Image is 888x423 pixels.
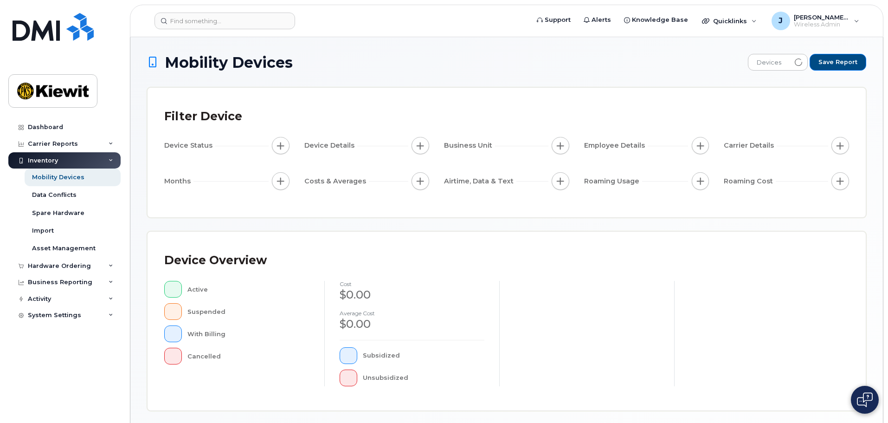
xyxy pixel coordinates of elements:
[304,176,369,186] span: Costs & Averages
[340,287,484,303] div: $0.00
[724,176,776,186] span: Roaming Cost
[304,141,357,150] span: Device Details
[363,370,485,386] div: Unsubsidized
[187,325,310,342] div: With Billing
[363,347,485,364] div: Subsidized
[857,392,873,407] img: Open chat
[724,141,777,150] span: Carrier Details
[165,54,293,71] span: Mobility Devices
[340,310,484,316] h4: Average cost
[340,316,484,332] div: $0.00
[164,248,267,273] div: Device Overview
[164,104,242,129] div: Filter Device
[810,54,866,71] button: Save Report
[584,141,648,150] span: Employee Details
[584,176,642,186] span: Roaming Usage
[818,58,857,66] span: Save Report
[187,348,310,364] div: Cancelled
[340,281,484,287] h4: cost
[444,176,516,186] span: Airtime, Data & Text
[187,303,310,320] div: Suspended
[748,54,790,71] span: Devices
[164,141,215,150] span: Device Status
[187,281,310,298] div: Active
[164,176,193,186] span: Months
[444,141,495,150] span: Business Unit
